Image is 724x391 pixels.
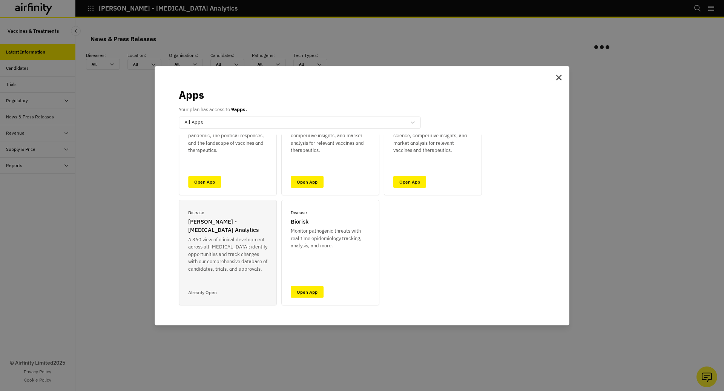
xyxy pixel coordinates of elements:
[393,176,426,187] a: Open App
[188,209,204,216] p: Disease
[188,117,267,154] p: A complete 360 view on the progression of the [MEDICAL_DATA] pandemic, the political responses, a...
[188,217,267,234] p: [PERSON_NAME] - [MEDICAL_DATA] Analytics
[188,176,221,187] a: Open App
[188,289,217,296] p: Already Open
[291,209,307,216] p: Disease
[393,117,472,154] p: A complete 360 view on [MEDICAL_DATA] and the latest science, competitive insights, and market an...
[553,71,565,83] button: Close
[179,106,247,113] p: Your plan has access to
[179,87,204,103] p: Apps
[291,227,370,249] p: Monitor pathogenic threats with real time epidemiology tracking, analysis, and more.
[291,286,324,297] a: Open App
[188,236,267,272] p: A 360 view of clinical development across all [MEDICAL_DATA]; identify opportunities and track ch...
[231,106,247,113] b: 9 apps.
[291,176,324,187] a: Open App
[291,217,308,225] p: Biorisk
[291,117,370,154] p: A complete 360 view on seasonal RSV and the latest science, competitive insights, and market anal...
[184,118,203,126] p: All Apps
